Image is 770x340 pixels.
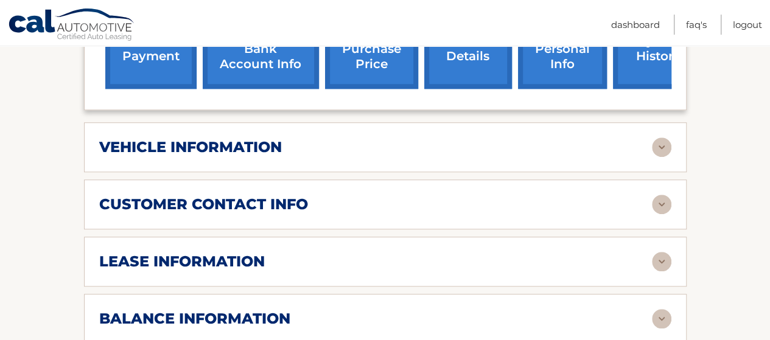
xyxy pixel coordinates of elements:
[652,252,671,271] img: accordion-rest.svg
[8,8,136,43] a: Cal Automotive
[99,195,308,213] h2: customer contact info
[652,195,671,214] img: accordion-rest.svg
[99,310,290,328] h2: balance information
[99,252,265,271] h2: lease information
[733,15,762,35] a: Logout
[652,137,671,157] img: accordion-rest.svg
[613,9,704,89] a: payment history
[99,138,282,156] h2: vehicle information
[611,15,660,35] a: Dashboard
[203,9,319,89] a: Add/Remove bank account info
[105,9,197,89] a: make a payment
[518,9,607,89] a: update personal info
[325,9,418,89] a: request purchase price
[652,309,671,328] img: accordion-rest.svg
[424,9,512,89] a: account details
[686,15,707,35] a: FAQ's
